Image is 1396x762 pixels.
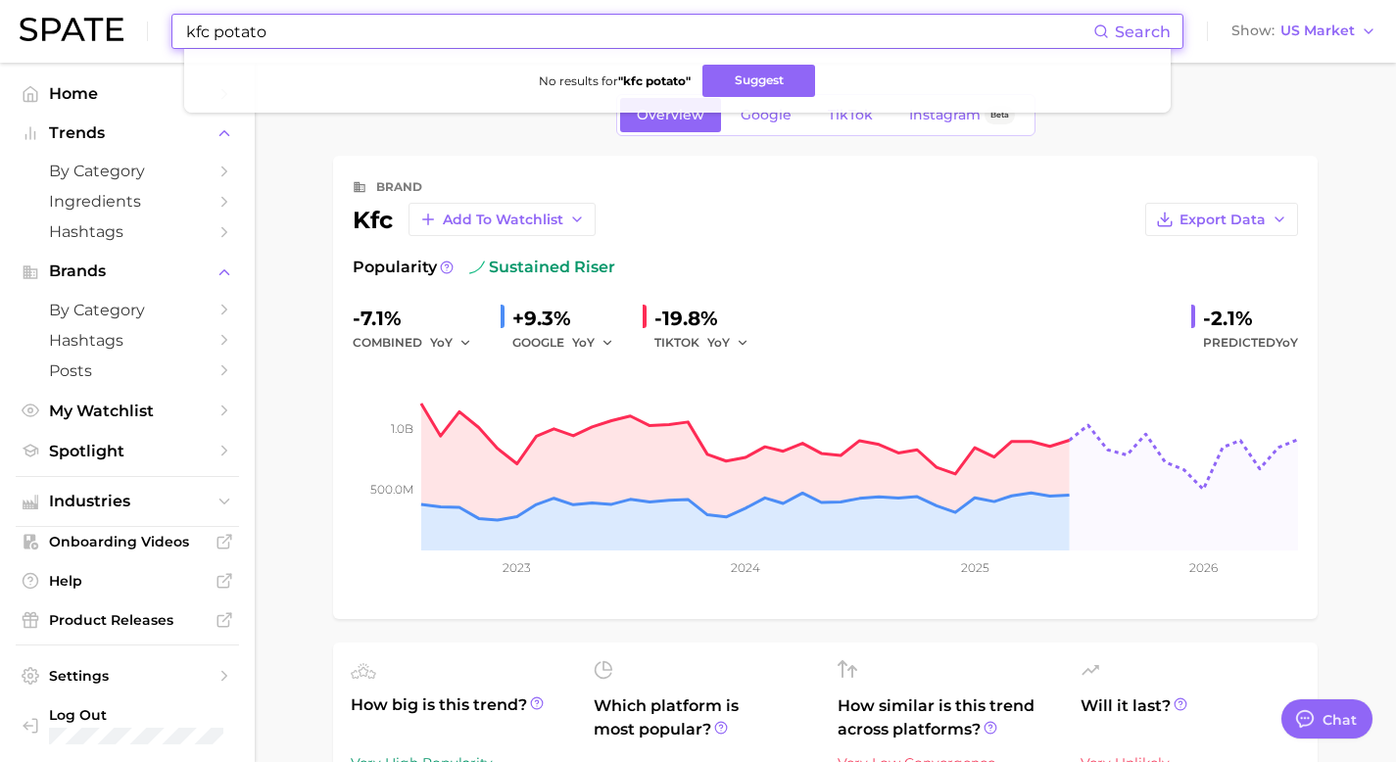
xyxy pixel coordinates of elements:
[16,216,239,247] a: Hashtags
[741,107,792,123] span: Google
[16,700,239,750] a: Log out. Currently logged in with e-mail molly.masi@smallgirlspr.com.
[637,107,704,123] span: Overview
[469,256,615,279] span: sustained riser
[16,661,239,691] a: Settings
[16,257,239,286] button: Brands
[892,98,1032,132] a: InstagramBeta
[1280,25,1355,36] span: US Market
[20,18,123,41] img: SPATE
[16,325,239,356] a: Hashtags
[1179,212,1266,228] span: Export Data
[1081,694,1300,741] span: Will it last?
[16,436,239,466] a: Spotlight
[512,331,627,355] div: GOOGLE
[49,262,206,280] span: Brands
[49,442,206,460] span: Spotlight
[16,156,239,186] a: by Category
[503,560,531,575] tspan: 2023
[16,487,239,516] button: Industries
[811,98,890,132] a: TikTok
[353,331,485,355] div: combined
[724,98,808,132] a: Google
[16,186,239,216] a: Ingredients
[49,301,206,319] span: by Category
[654,331,762,355] div: TIKTOK
[353,256,437,279] span: Popularity
[702,65,815,97] button: Suggest
[351,693,570,741] span: How big is this trend?
[353,303,485,334] div: -7.1%
[1145,203,1298,236] button: Export Data
[1227,19,1381,44] button: ShowUS Market
[618,73,691,88] strong: " kfc potato "
[49,611,206,629] span: Product Releases
[961,560,989,575] tspan: 2025
[707,334,730,351] span: YoY
[49,162,206,180] span: by Category
[512,303,627,334] div: +9.3%
[49,331,206,350] span: Hashtags
[1203,303,1298,334] div: -2.1%
[838,694,1057,741] span: How similar is this trend across platforms?
[443,212,563,228] span: Add to Watchlist
[16,356,239,386] a: Posts
[1115,23,1171,41] span: Search
[1276,335,1298,350] span: YoY
[49,361,206,380] span: Posts
[49,533,206,550] span: Onboarding Videos
[469,260,485,275] img: sustained riser
[16,566,239,595] a: Help
[49,706,250,724] span: Log Out
[620,98,721,132] a: Overview
[16,396,239,426] a: My Watchlist
[828,107,873,123] span: TikTok
[16,605,239,635] a: Product Releases
[909,107,981,123] span: Instagram
[16,78,239,109] a: Home
[1203,331,1298,355] span: Predicted
[16,295,239,325] a: by Category
[49,222,206,241] span: Hashtags
[49,493,206,510] span: Industries
[572,331,614,355] button: YoY
[49,192,206,211] span: Ingredients
[539,73,691,88] span: No results for
[594,694,813,759] span: Which platform is most popular?
[731,560,760,575] tspan: 2024
[409,203,596,236] button: Add to Watchlist
[16,527,239,556] a: Onboarding Videos
[990,107,1009,123] span: Beta
[49,572,206,590] span: Help
[430,334,453,351] span: YoY
[572,334,595,351] span: YoY
[654,303,762,334] div: -19.8%
[49,402,206,420] span: My Watchlist
[49,84,206,103] span: Home
[184,15,1093,48] input: Search here for a brand, industry, or ingredient
[707,331,749,355] button: YoY
[16,119,239,148] button: Trends
[430,331,472,355] button: YoY
[49,667,206,685] span: Settings
[376,175,422,199] div: brand
[1231,25,1275,36] span: Show
[353,203,596,236] div: kfc
[1189,560,1218,575] tspan: 2026
[49,124,206,142] span: Trends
